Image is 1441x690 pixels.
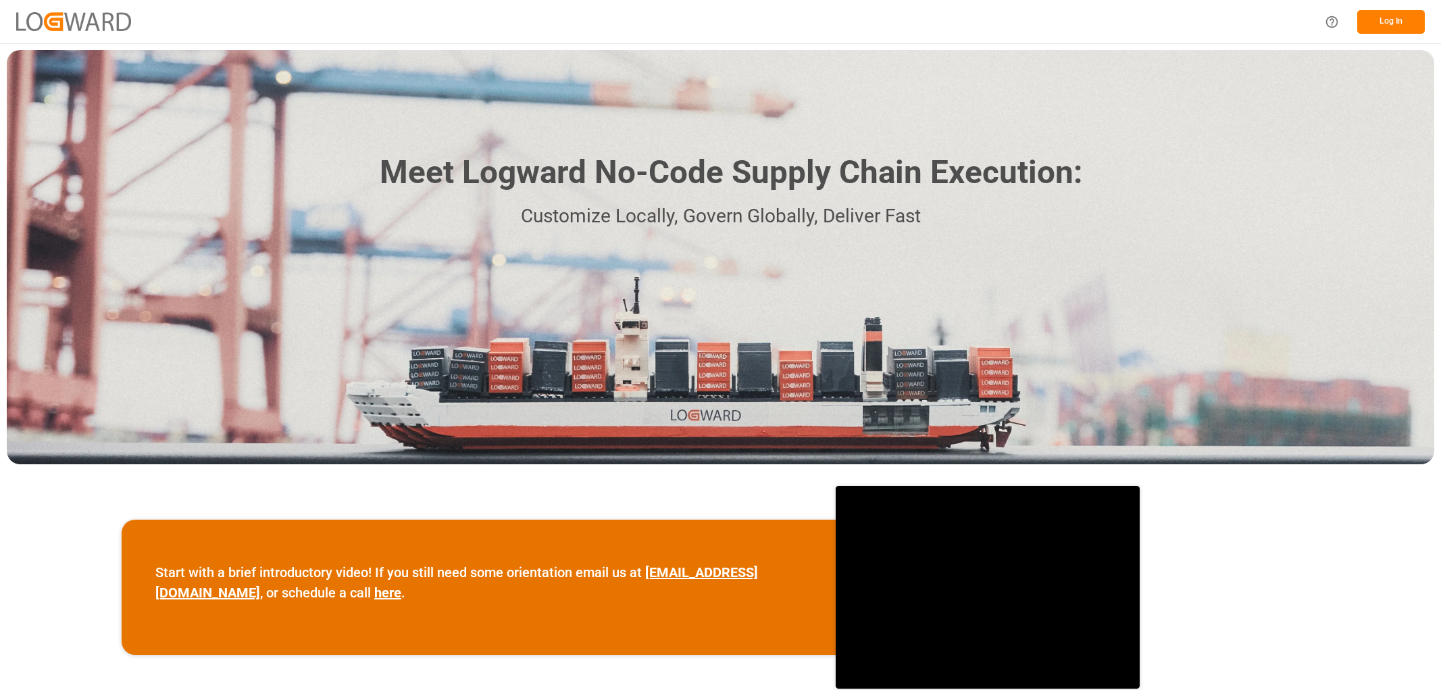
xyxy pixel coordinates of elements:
button: Log In [1357,10,1425,34]
h1: Meet Logward No-Code Supply Chain Execution: [380,149,1082,197]
a: [EMAIL_ADDRESS][DOMAIN_NAME] [155,564,758,601]
img: Logward_new_orange.png [16,12,131,30]
p: Start with a brief introductory video! If you still need some orientation email us at , or schedu... [155,562,802,603]
button: Help Center [1317,7,1347,37]
p: Customize Locally, Govern Globally, Deliver Fast [359,201,1082,232]
a: here [374,585,401,601]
